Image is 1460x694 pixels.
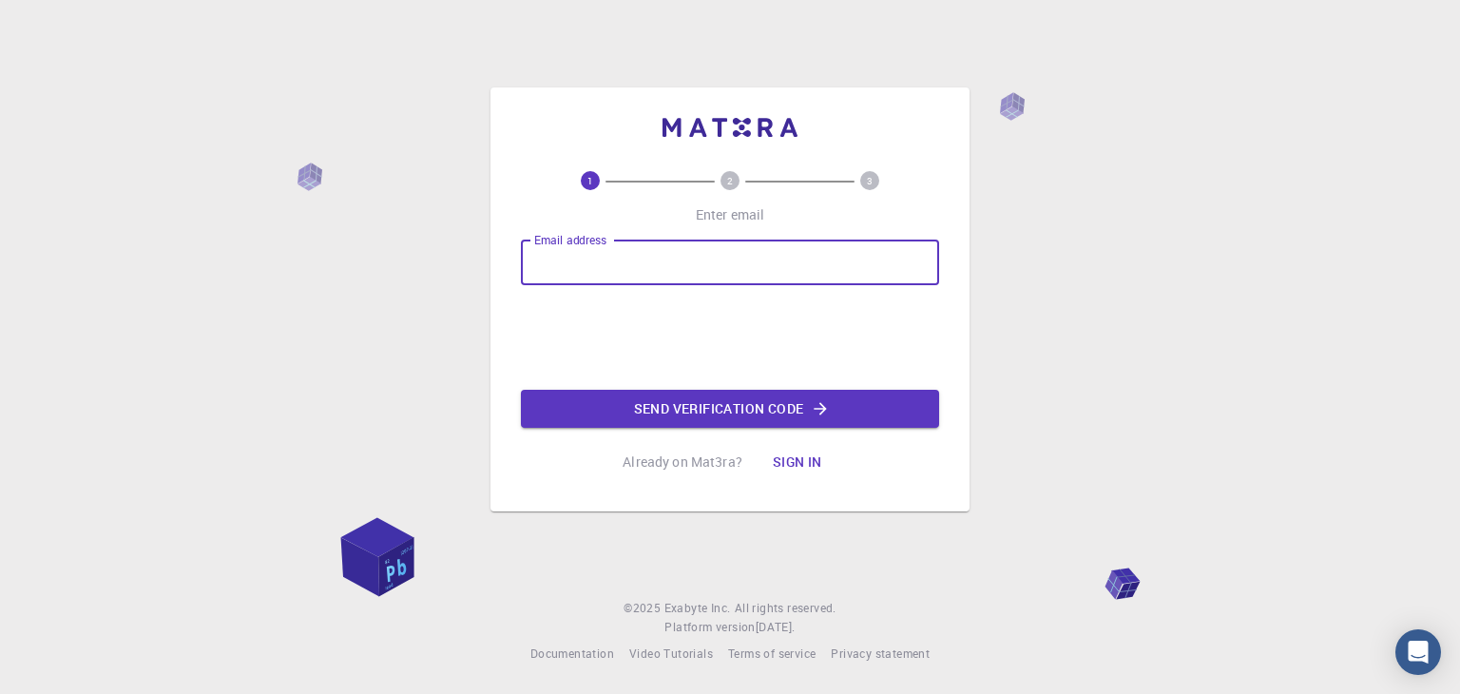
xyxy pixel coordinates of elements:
[728,645,816,664] a: Terms of service
[587,174,593,187] text: 1
[521,390,939,428] button: Send verification code
[867,174,873,187] text: 3
[623,453,742,472] p: Already on Mat3ra?
[727,174,733,187] text: 2
[624,599,663,618] span: © 2025
[1395,629,1441,675] div: Open Intercom Messenger
[530,645,614,664] a: Documentation
[758,443,837,481] button: Sign in
[728,646,816,661] span: Terms of service
[756,619,796,634] span: [DATE] .
[664,599,731,618] a: Exabyte Inc.
[664,618,755,637] span: Platform version
[629,646,713,661] span: Video Tutorials
[586,300,874,375] iframe: reCAPTCHA
[696,205,765,224] p: Enter email
[530,646,614,661] span: Documentation
[831,645,930,664] a: Privacy statement
[629,645,713,664] a: Video Tutorials
[756,618,796,637] a: [DATE].
[735,599,836,618] span: All rights reserved.
[664,600,731,615] span: Exabyte Inc.
[534,232,606,248] label: Email address
[831,646,930,661] span: Privacy statement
